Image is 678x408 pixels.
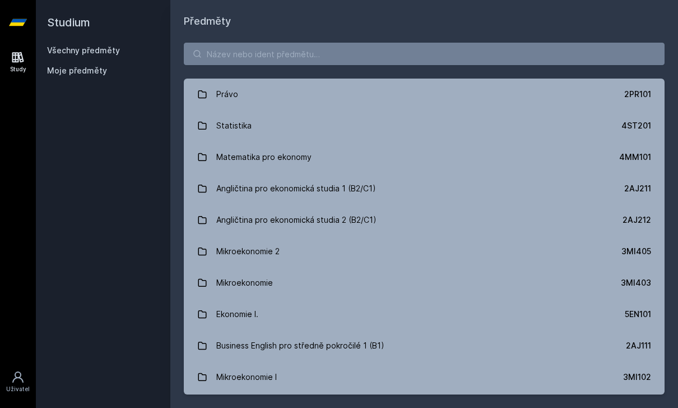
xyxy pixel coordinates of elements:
div: 3MI102 [623,372,651,383]
div: Angličtina pro ekonomická studia 1 (B2/C1) [216,177,376,200]
div: Statistika [216,114,252,137]
div: Mikroekonomie 2 [216,240,280,263]
a: Uživatel [2,365,34,399]
div: 3MI405 [621,246,651,257]
a: Statistika 4ST201 [184,110,665,141]
div: Business English pro středně pokročilé 1 (B1) [216,334,384,357]
div: 4ST201 [621,120,651,131]
div: Právo [216,83,238,106]
a: Angličtina pro ekonomická studia 1 (B2/C1) 2AJ211 [184,173,665,204]
a: Všechny předměty [47,45,120,55]
a: Právo 2PR101 [184,79,665,110]
div: Angličtina pro ekonomická studia 2 (B2/C1) [216,209,377,231]
a: Ekonomie I. 5EN101 [184,299,665,330]
div: 2AJ111 [626,340,651,351]
a: Business English pro středně pokročilé 1 (B1) 2AJ111 [184,330,665,361]
div: 2AJ212 [623,214,651,226]
a: Matematika pro ekonomy 4MM101 [184,141,665,173]
input: Název nebo ident předmětu… [184,43,665,65]
div: 4MM101 [619,152,651,163]
div: 5EN101 [625,309,651,320]
a: Study [2,45,34,79]
div: 2AJ211 [624,183,651,194]
div: Ekonomie I. [216,303,258,326]
div: Mikroekonomie [216,272,273,294]
div: Study [10,65,26,74]
div: Mikroekonomie I [216,366,277,388]
a: Mikroekonomie 2 3MI405 [184,236,665,267]
a: Mikroekonomie I 3MI102 [184,361,665,393]
div: 3MI403 [621,277,651,288]
a: Mikroekonomie 3MI403 [184,267,665,299]
div: Matematika pro ekonomy [216,146,312,168]
span: Moje předměty [47,65,107,76]
a: Angličtina pro ekonomická studia 2 (B2/C1) 2AJ212 [184,204,665,236]
div: 2PR101 [624,89,651,100]
div: Uživatel [6,385,30,393]
h1: Předměty [184,13,665,29]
